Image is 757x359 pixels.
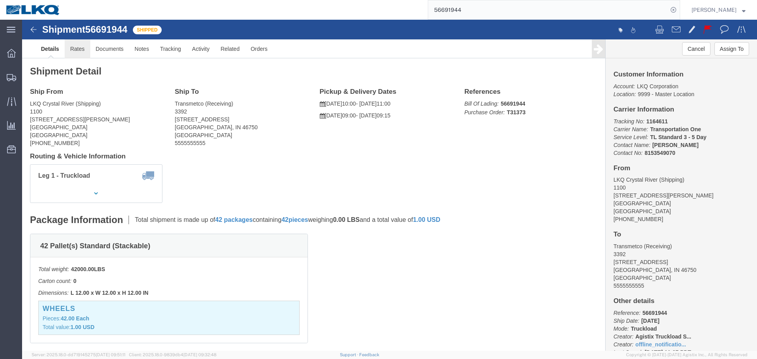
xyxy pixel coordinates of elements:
span: Server: 2025.18.0-dd719145275 [32,352,125,357]
a: Feedback [359,352,379,357]
span: Lea Merryweather [692,6,736,14]
span: [DATE] 09:32:48 [183,352,216,357]
a: Support [340,352,360,357]
span: [DATE] 09:51:11 [96,352,125,357]
span: Copyright © [DATE]-[DATE] Agistix Inc., All Rights Reserved [626,352,748,358]
iframe: FS Legacy Container [22,20,757,351]
img: logo [6,4,61,16]
span: Client: 2025.18.0-9839db4 [129,352,216,357]
input: Search for shipment number, reference number [428,0,668,19]
button: [PERSON_NAME] [691,5,746,15]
